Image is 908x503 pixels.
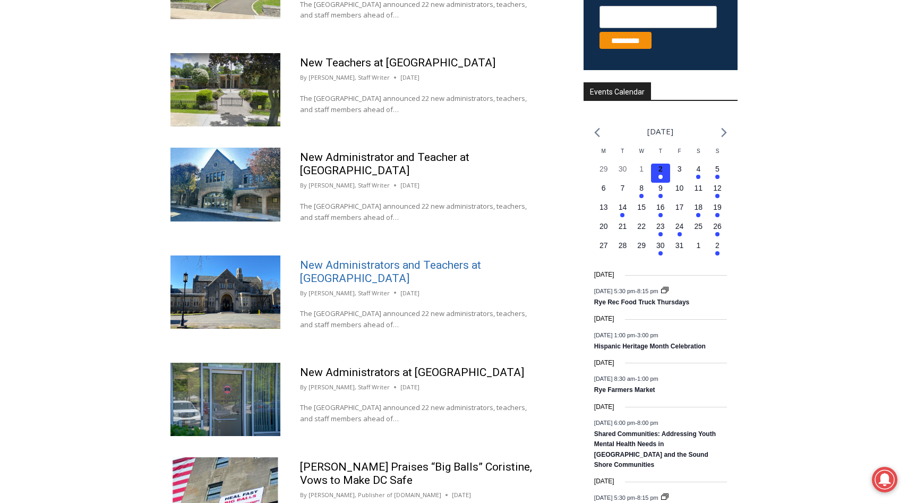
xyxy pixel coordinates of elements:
[309,491,441,499] a: [PERSON_NAME], Publisher of [DOMAIN_NAME]
[599,165,608,173] time: 29
[309,383,390,391] a: [PERSON_NAME], Staff Writer
[658,184,663,192] time: 9
[300,181,307,190] span: By
[715,213,719,217] em: Has events
[599,241,608,250] time: 27
[170,255,280,329] img: Rye High School
[697,148,700,154] span: S
[651,147,670,164] div: Thursday
[708,202,727,221] button: 19 Has events
[594,420,658,426] time: -
[594,331,658,338] time: -
[651,183,670,202] button: 9 Has events
[651,221,670,240] button: 23 Has events
[637,287,658,294] span: 8:15 pm
[621,148,624,154] span: T
[695,222,703,231] time: 25
[689,240,708,259] button: 1
[713,203,722,211] time: 19
[675,184,684,192] time: 10
[675,203,684,211] time: 17
[637,494,658,500] span: 8:15 pm
[696,213,700,217] em: Has events
[632,183,651,202] button: 8 Has events
[670,202,689,221] button: 17
[594,358,614,368] time: [DATE]
[695,203,703,211] time: 18
[675,222,684,231] time: 24
[309,289,390,297] a: [PERSON_NAME], Staff Writer
[651,240,670,259] button: 30 Has events
[170,363,280,436] a: (PHOTO: Rye City School District Office. Credit: Justin Gray.)
[584,82,651,100] h2: Events Calendar
[613,240,632,259] button: 28
[639,194,644,198] em: Has events
[689,202,708,221] button: 18 Has events
[670,164,689,183] button: 3
[639,165,644,173] time: 1
[708,183,727,202] button: 12 Has events
[594,299,689,307] a: Rye Rec Food Truck Thursdays
[400,382,419,392] time: [DATE]
[594,402,614,412] time: [DATE]
[715,194,719,198] em: Has events
[300,402,536,424] p: The [GEOGRAPHIC_DATA] announced 22 new administrators, teachers, and staff members ahead of…
[715,175,719,179] em: Has events
[708,221,727,240] button: 26 Has events
[300,382,307,392] span: By
[602,148,606,154] span: M
[658,251,663,255] em: Has events
[170,148,280,221] img: (PHOTO: Rye Middle School. File photo.)
[300,288,307,298] span: By
[670,147,689,164] div: Friday
[678,165,682,173] time: 3
[300,93,536,115] p: The [GEOGRAPHIC_DATA] announced 22 new administrators, teachers, and staff members ahead of…
[594,386,655,395] a: Rye Farmers Market
[675,241,684,250] time: 31
[300,308,536,330] p: The [GEOGRAPHIC_DATA] announced 22 new administrators, teachers, and staff members ahead of…
[594,331,635,338] span: [DATE] 1:00 pm
[637,241,646,250] time: 29
[658,175,663,179] em: Has events
[632,202,651,221] button: 15
[613,147,632,164] div: Tuesday
[678,232,682,236] em: Has events
[309,181,390,189] a: [PERSON_NAME], Staff Writer
[400,181,419,190] time: [DATE]
[594,494,635,500] span: [DATE] 5:30 pm
[659,148,662,154] span: T
[721,127,727,138] a: Next month
[594,240,613,259] button: 27
[696,165,700,173] time: 4
[689,221,708,240] button: 25
[170,53,280,126] img: (PHOTO: Midland Elementary School.)
[632,221,651,240] button: 22
[689,164,708,183] button: 4 Has events
[613,183,632,202] button: 7
[602,184,606,192] time: 6
[309,73,390,81] a: [PERSON_NAME], Staff Writer
[670,240,689,259] button: 31
[300,73,307,82] span: By
[678,148,681,154] span: F
[594,127,600,138] a: Previous month
[594,476,614,487] time: [DATE]
[400,73,419,82] time: [DATE]
[594,287,635,294] span: [DATE] 5:30 pm
[715,241,719,250] time: 2
[619,241,627,250] time: 28
[300,56,495,69] a: New Teachers at [GEOGRAPHIC_DATA]
[715,232,719,236] em: Has events
[613,164,632,183] button: 30
[651,164,670,183] button: 2 Has events
[300,461,532,487] a: [PERSON_NAME] Praises “Big Balls” Coristine, Vows to Make DC Safe
[658,232,663,236] em: Has events
[594,147,613,164] div: Monday
[656,222,665,231] time: 23
[300,259,481,285] a: New Administrators and Teachers at [GEOGRAPHIC_DATA]
[594,202,613,221] button: 13
[715,165,719,173] time: 5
